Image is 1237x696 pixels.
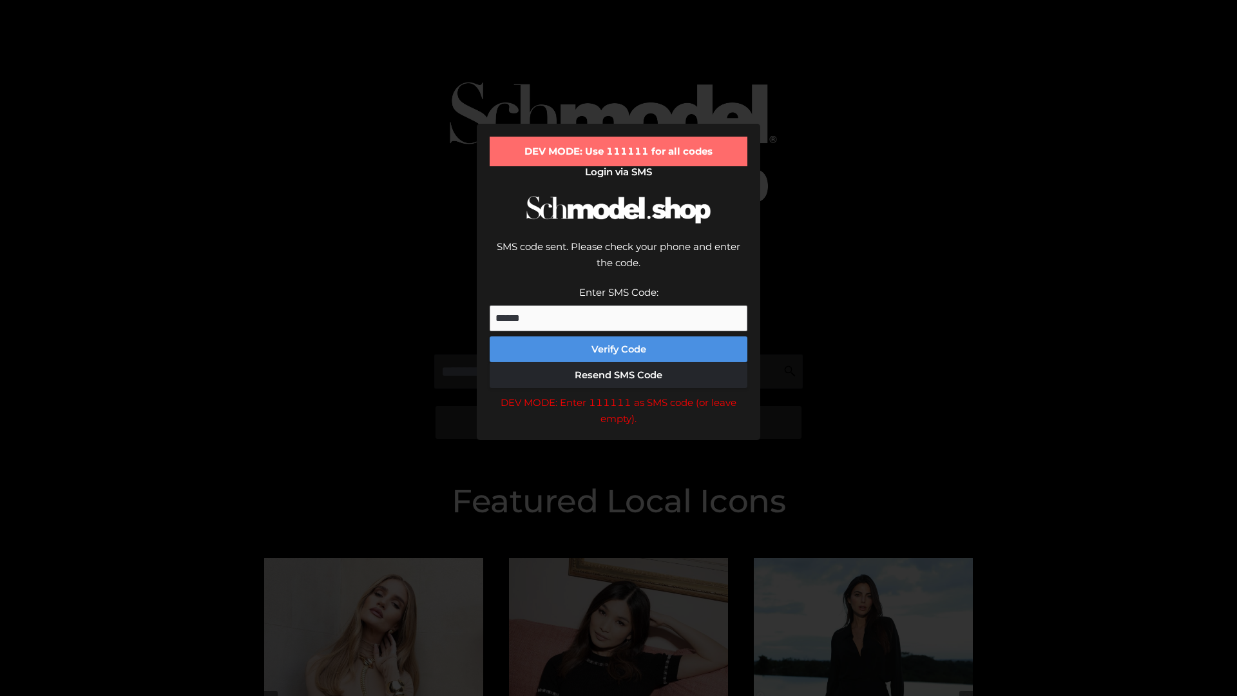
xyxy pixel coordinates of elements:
label: Enter SMS Code: [579,286,658,298]
button: Verify Code [490,336,747,362]
div: DEV MODE: Use 111111 for all codes [490,137,747,166]
h2: Login via SMS [490,166,747,178]
button: Resend SMS Code [490,362,747,388]
div: SMS code sent. Please check your phone and enter the code. [490,238,747,284]
div: DEV MODE: Enter 111111 as SMS code (or leave empty). [490,394,747,427]
img: Schmodel Logo [522,184,715,235]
